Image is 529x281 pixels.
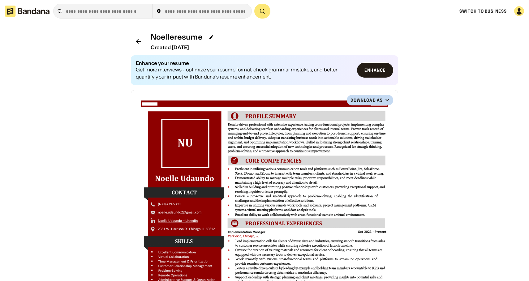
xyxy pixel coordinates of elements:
[136,66,355,80] div: Get more interviews - optimize your resume format, check grammar mistakes, and better quantify yo...
[5,6,49,17] img: Bandana logotype
[364,68,386,72] div: Enhance
[351,97,383,103] div: Download as
[151,33,203,42] div: Noelleresume
[151,45,217,50] div: Created [DATE]
[459,8,507,14] a: Switch to Business
[136,60,355,66] div: Enhance your resume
